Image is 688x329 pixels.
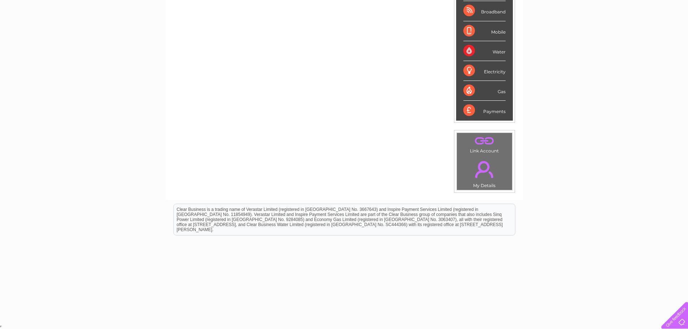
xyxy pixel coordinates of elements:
div: Electricity [463,61,506,81]
div: Mobile [463,21,506,41]
td: Link Account [456,133,512,155]
div: Gas [463,81,506,101]
img: logo.png [24,19,61,41]
a: Water [561,31,575,36]
a: Contact [640,31,658,36]
a: . [459,157,510,182]
div: Clear Business is a trading name of Verastar Limited (registered in [GEOGRAPHIC_DATA] No. 3667643... [174,4,515,35]
div: Broadband [463,1,506,21]
td: My Details [456,155,512,190]
a: . [459,135,510,147]
a: Log out [664,31,681,36]
a: Blog [625,31,636,36]
div: Water [463,41,506,61]
a: Energy [579,31,595,36]
a: Telecoms [599,31,621,36]
div: Payments [463,101,506,120]
a: 0333 014 3131 [552,4,602,13]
